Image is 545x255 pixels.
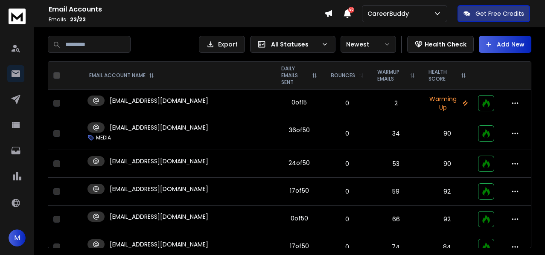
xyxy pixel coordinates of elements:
[422,206,473,233] td: 92
[370,206,422,233] td: 66
[9,229,26,246] button: M
[329,129,365,138] p: 0
[289,126,310,134] div: 36 of 50
[329,159,365,168] p: 0
[49,16,324,23] p: Emails :
[427,95,468,112] p: Warming Up
[475,9,524,18] p: Get Free Credits
[370,178,422,206] td: 59
[370,150,422,178] td: 53
[110,212,208,221] p: [EMAIL_ADDRESS][DOMAIN_NAME]
[370,117,422,150] td: 34
[89,72,154,79] div: EMAIL ACCOUNT NAME
[9,9,26,24] img: logo
[70,16,86,23] span: 23 / 23
[110,240,208,249] p: [EMAIL_ADDRESS][DOMAIN_NAME]
[291,98,307,107] div: 0 of 15
[422,117,473,150] td: 90
[458,5,530,22] button: Get Free Credits
[348,7,354,13] span: 50
[428,69,458,82] p: HEALTH SCORE
[110,157,208,165] p: [EMAIL_ADDRESS][DOMAIN_NAME]
[329,215,365,223] p: 0
[289,159,310,167] div: 24 of 50
[291,214,308,223] div: 0 of 50
[377,69,406,82] p: WARMUP EMAILS
[407,36,474,53] button: Health Check
[110,185,208,193] p: [EMAIL_ADDRESS][DOMAIN_NAME]
[329,99,365,107] p: 0
[329,243,365,251] p: 0
[271,40,318,49] p: All Statuses
[422,150,473,178] td: 90
[290,242,309,250] div: 17 of 50
[331,72,355,79] p: BOUNCES
[199,36,245,53] button: Export
[367,9,412,18] p: CareerBuddy
[49,4,324,14] h1: Email Accounts
[479,36,531,53] button: Add New
[329,187,365,196] p: 0
[290,186,309,195] div: 17 of 50
[425,40,466,49] p: Health Check
[96,134,111,141] p: MEDIA
[422,178,473,206] td: 92
[110,123,208,132] p: [EMAIL_ADDRESS][DOMAIN_NAME]
[341,36,396,53] button: Newest
[281,65,309,86] p: DAILY EMAILS SENT
[370,90,422,117] td: 2
[110,96,208,105] p: [EMAIL_ADDRESS][DOMAIN_NAME]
